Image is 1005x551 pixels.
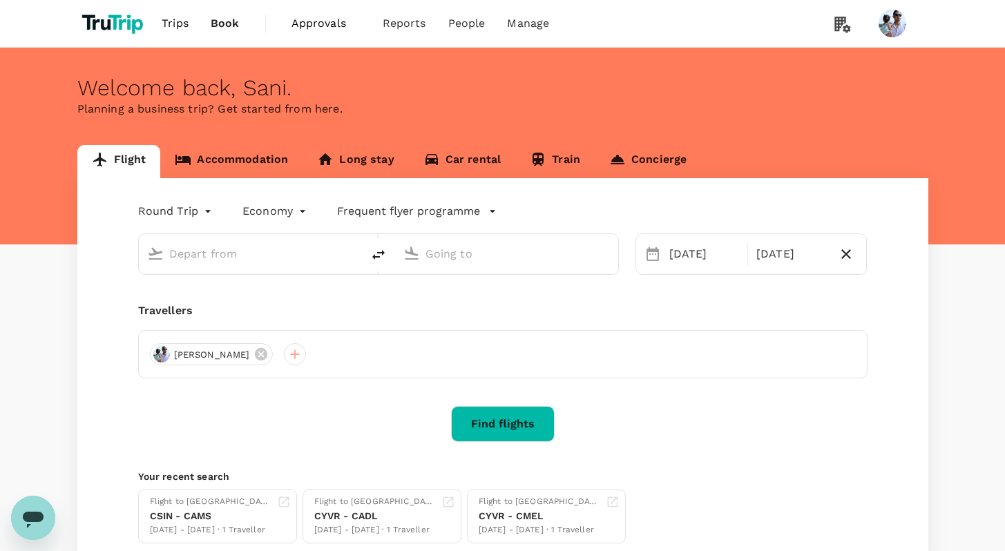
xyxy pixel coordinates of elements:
[362,238,395,271] button: delete
[507,15,549,32] span: Manage
[138,302,868,319] div: Travellers
[515,145,595,178] a: Train
[425,243,589,264] input: Going to
[77,75,928,101] div: Welcome back , Sani .
[138,200,216,222] div: Round Trip
[383,15,426,32] span: Reports
[751,240,832,268] div: [DATE]
[879,10,906,37] img: Sani Gouw
[314,509,436,523] div: CYVR - CADL
[337,203,497,220] button: Frequent flyer programme
[479,509,600,523] div: CYVR - CMEL
[150,495,271,509] div: Flight to [GEOGRAPHIC_DATA]
[162,15,189,32] span: Trips
[242,200,309,222] div: Economy
[409,145,516,178] a: Car rental
[314,523,436,537] div: [DATE] - [DATE] · 1 Traveller
[211,15,240,32] span: Book
[337,203,480,220] p: Frequent flyer programme
[150,523,271,537] div: [DATE] - [DATE] · 1 Traveller
[291,15,361,32] span: Approvals
[479,523,600,537] div: [DATE] - [DATE] · 1 Traveller
[448,15,486,32] span: People
[150,509,271,523] div: CSIN - CAMS
[352,252,355,255] button: Open
[11,496,55,540] iframe: Button to launch messaging window
[150,343,274,365] div: [PERSON_NAME]
[77,101,928,117] p: Planning a business trip? Get started from here.
[609,252,611,255] button: Open
[169,243,333,264] input: Depart from
[303,145,408,178] a: Long stay
[160,145,303,178] a: Accommodation
[77,8,151,39] img: TruTrip logo
[166,348,258,362] span: [PERSON_NAME]
[664,240,745,268] div: [DATE]
[479,495,600,509] div: Flight to [GEOGRAPHIC_DATA]
[595,145,701,178] a: Concierge
[138,470,868,483] p: Your recent search
[77,145,161,178] a: Flight
[314,495,436,509] div: Flight to [GEOGRAPHIC_DATA]
[451,406,555,442] button: Find flights
[153,346,170,362] img: avatar-6695f0dd85a4d.png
